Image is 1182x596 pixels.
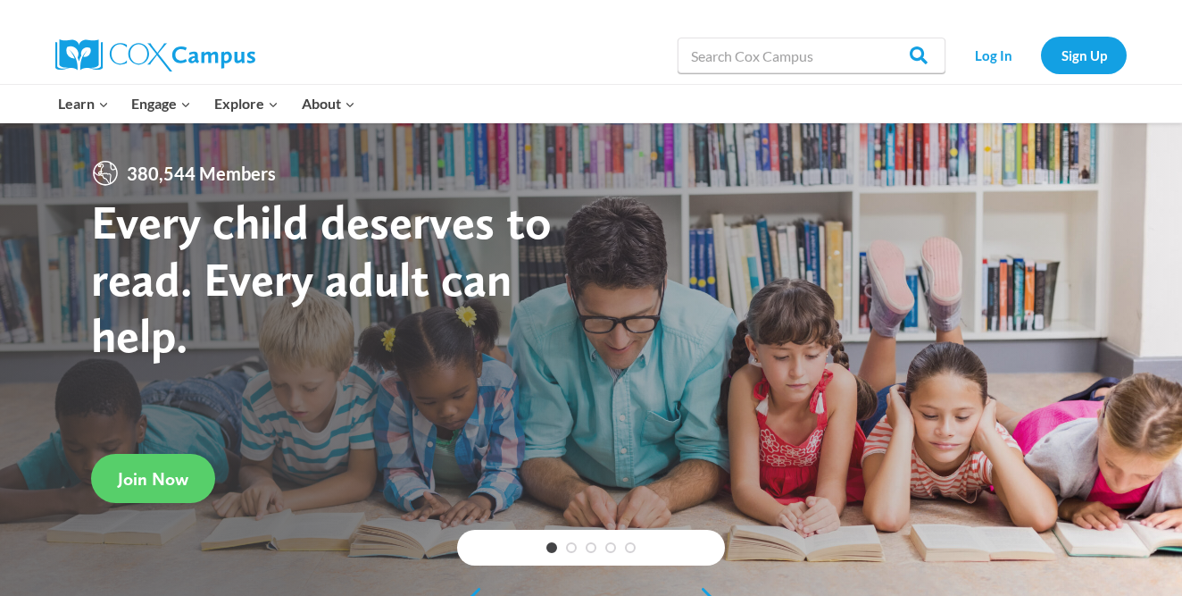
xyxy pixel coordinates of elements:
nav: Secondary Navigation [954,37,1127,73]
input: Search Cox Campus [678,38,945,73]
a: Log In [954,37,1032,73]
nav: Primary Navigation [46,85,366,122]
span: Join Now [118,468,188,490]
a: 2 [566,542,577,553]
span: Engage [131,92,191,115]
a: 3 [586,542,596,553]
strong: Every child deserves to read. Every adult can help. [91,193,552,364]
a: 5 [625,542,636,553]
a: Join Now [91,454,215,503]
a: 1 [546,542,557,553]
a: 4 [605,542,616,553]
span: Learn [58,92,109,115]
span: 380,544 Members [120,159,283,188]
span: Explore [214,92,279,115]
img: Cox Campus [55,39,255,71]
span: About [302,92,355,115]
a: Sign Up [1041,37,1127,73]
